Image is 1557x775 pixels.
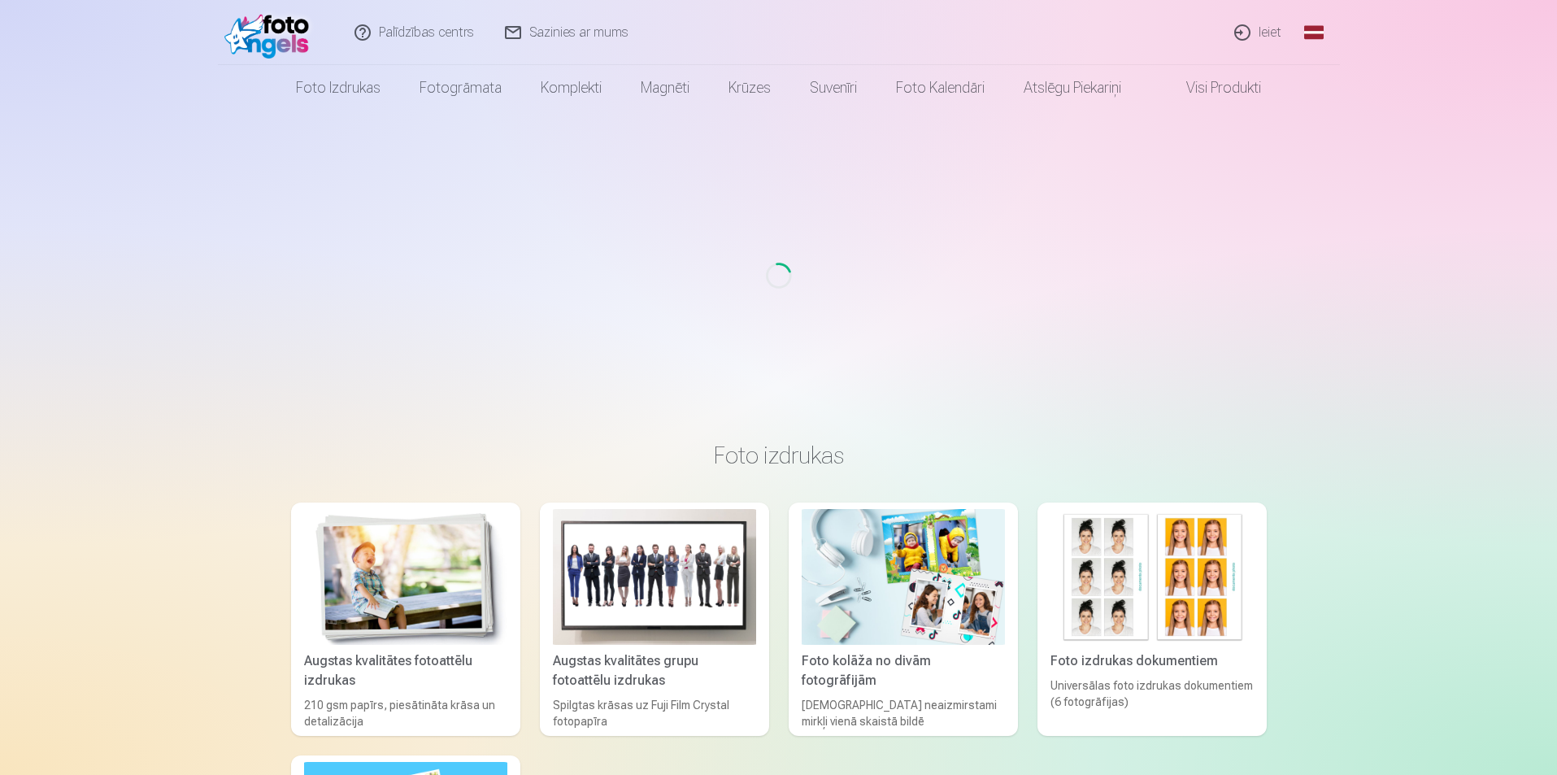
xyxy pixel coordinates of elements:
[1004,65,1141,111] a: Atslēgu piekariņi
[400,65,521,111] a: Fotogrāmata
[709,65,790,111] a: Krūzes
[876,65,1004,111] a: Foto kalendāri
[276,65,400,111] a: Foto izdrukas
[1037,503,1267,736] a: Foto izdrukas dokumentiemFoto izdrukas dokumentiemUniversālas foto izdrukas dokumentiem (6 fotogr...
[553,509,756,645] img: Augstas kvalitātes grupu fotoattēlu izdrukas
[540,503,769,736] a: Augstas kvalitātes grupu fotoattēlu izdrukasAugstas kvalitātes grupu fotoattēlu izdrukasSpilgtas ...
[795,651,1011,690] div: Foto kolāža no divām fotogrāfijām
[304,509,507,645] img: Augstas kvalitātes fotoattēlu izdrukas
[298,651,514,690] div: Augstas kvalitātes fotoattēlu izdrukas
[521,65,621,111] a: Komplekti
[621,65,709,111] a: Magnēti
[1044,677,1260,729] div: Universālas foto izdrukas dokumentiem (6 fotogrāfijas)
[1050,509,1254,645] img: Foto izdrukas dokumentiem
[546,697,763,729] div: Spilgtas krāsas uz Fuji Film Crystal fotopapīra
[298,697,514,729] div: 210 gsm papīrs, piesātināta krāsa un detalizācija
[1141,65,1281,111] a: Visi produkti
[1044,651,1260,671] div: Foto izdrukas dokumentiem
[224,7,318,59] img: /fa1
[795,697,1011,729] div: [DEMOGRAPHIC_DATA] neaizmirstami mirkļi vienā skaistā bildē
[291,503,520,736] a: Augstas kvalitātes fotoattēlu izdrukasAugstas kvalitātes fotoattēlu izdrukas210 gsm papīrs, piesā...
[546,651,763,690] div: Augstas kvalitātes grupu fotoattēlu izdrukas
[802,509,1005,645] img: Foto kolāža no divām fotogrāfijām
[304,441,1254,470] h3: Foto izdrukas
[789,503,1018,736] a: Foto kolāža no divām fotogrāfijāmFoto kolāža no divām fotogrāfijām[DEMOGRAPHIC_DATA] neaizmirstam...
[790,65,876,111] a: Suvenīri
